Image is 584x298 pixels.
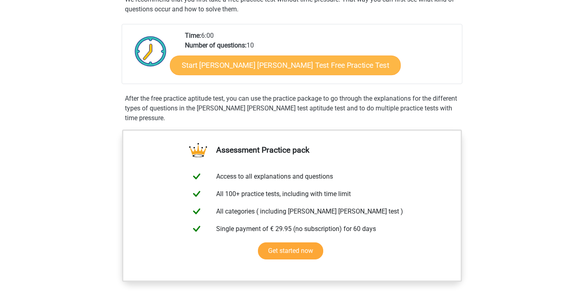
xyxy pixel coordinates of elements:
[185,32,201,39] b: Time:
[170,56,401,75] a: Start [PERSON_NAME] [PERSON_NAME] Test Free Practice Test
[122,94,462,123] div: After the free practice aptitude test, you can use the practice package to go through the explana...
[258,242,323,259] a: Get started now
[185,41,247,49] b: Number of questions:
[130,31,171,71] img: Clock
[179,31,462,84] div: 6:00 10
